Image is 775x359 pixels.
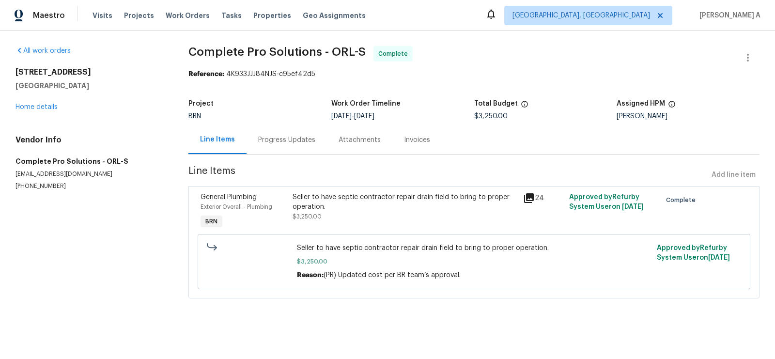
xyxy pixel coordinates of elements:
span: [DATE] [331,113,352,120]
span: Work Orders [166,11,210,20]
span: Complete [378,49,412,59]
span: $3,250.00 [474,113,508,120]
a: Home details [15,104,58,110]
span: Approved by Refurby System User on [657,245,730,261]
span: The total cost of line items that have been proposed by Opendoor. This sum includes line items th... [521,100,528,113]
h2: [STREET_ADDRESS] [15,67,165,77]
h4: Vendor Info [15,135,165,145]
p: [PHONE_NUMBER] [15,182,165,190]
span: The hpm assigned to this work order. [668,100,676,113]
div: [PERSON_NAME] [617,113,759,120]
h5: Total Budget [474,100,518,107]
span: [DATE] [354,113,374,120]
div: Attachments [339,135,381,145]
div: Invoices [404,135,430,145]
div: Progress Updates [258,135,315,145]
div: Line Items [200,135,235,144]
span: [PERSON_NAME] A [696,11,760,20]
h5: Assigned HPM [617,100,665,107]
span: Approved by Refurby System User on [569,194,644,210]
span: Projects [124,11,154,20]
h5: [GEOGRAPHIC_DATA] [15,81,165,91]
div: 4K933JJJ84NJS-c95ef42d5 [188,69,759,79]
span: Visits [93,11,112,20]
span: Exterior Overall - Plumbing [201,204,272,210]
span: Properties [253,11,291,20]
h5: Work Order Timeline [331,100,401,107]
span: Line Items [188,166,708,184]
span: Maestro [33,11,65,20]
span: BRN [188,113,201,120]
span: Complete [666,195,699,205]
span: Seller to have septic contractor repair drain field to bring to proper operation. [297,243,651,253]
span: [DATE] [708,254,730,261]
h5: Project [188,100,214,107]
span: $3,250.00 [293,214,322,219]
span: (PR) Updated cost per BR team’s approval. [324,272,461,279]
span: BRN [201,217,221,226]
div: 24 [523,192,563,204]
span: Tasks [221,12,242,19]
p: [EMAIL_ADDRESS][DOMAIN_NAME] [15,170,165,178]
span: Complete Pro Solutions - ORL-S [188,46,366,58]
span: Geo Assignments [303,11,366,20]
h5: Complete Pro Solutions - ORL-S [15,156,165,166]
div: Seller to have septic contractor repair drain field to bring to proper operation. [293,192,517,212]
a: All work orders [15,47,71,54]
span: [DATE] [622,203,644,210]
span: - [331,113,374,120]
span: [GEOGRAPHIC_DATA], [GEOGRAPHIC_DATA] [512,11,650,20]
span: Reason: [297,272,324,279]
span: General Plumbing [201,194,257,201]
b: Reference: [188,71,224,78]
span: $3,250.00 [297,257,651,266]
